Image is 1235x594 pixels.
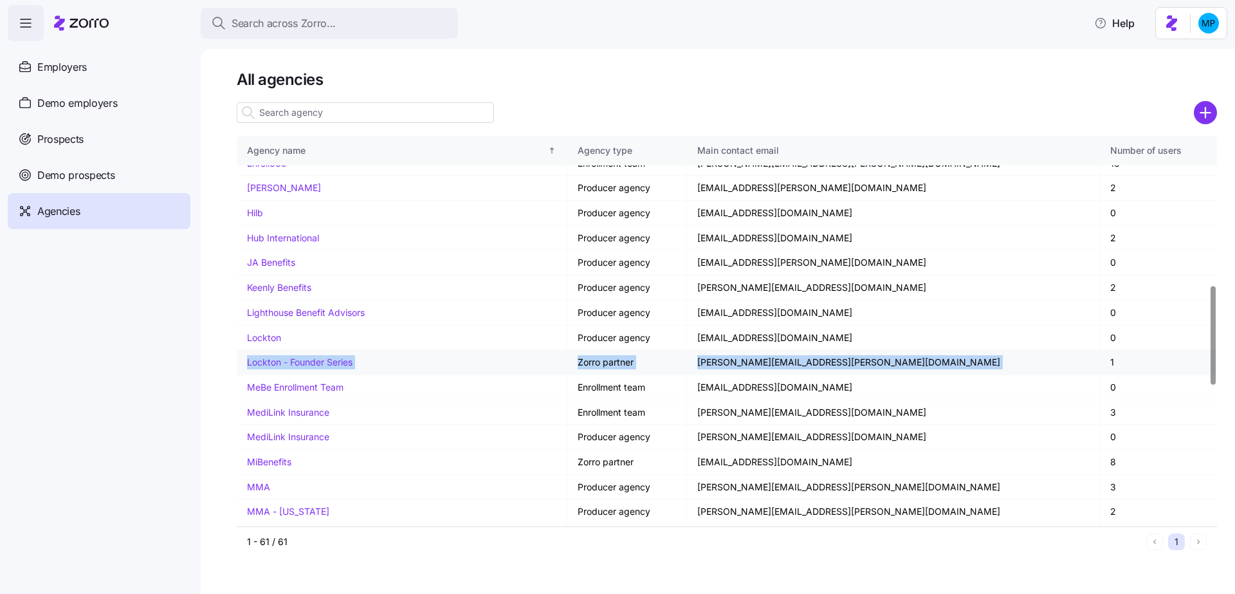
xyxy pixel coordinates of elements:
td: Zorro partner [567,450,687,475]
a: Hilb [247,207,263,218]
a: Prospects [8,121,190,157]
a: Hub International [247,232,319,243]
td: Zorro partner [567,350,687,375]
button: Next page [1190,534,1207,550]
h1: All agencies [237,70,1217,89]
a: MediLink Insurance [247,431,329,442]
td: Producer agency [567,425,687,450]
td: 2 [1100,499,1217,524]
td: [EMAIL_ADDRESS][PERSON_NAME][DOMAIN_NAME] [687,250,1100,275]
span: Employers [37,59,87,75]
td: [EMAIL_ADDRESS][PERSON_NAME][DOMAIN_NAME] [687,524,1100,550]
a: MediLink Insurance [247,407,329,418]
td: 0 [1100,250,1217,275]
td: Producer agency [567,275,687,301]
a: Demo prospects [8,157,190,193]
td: Producer agency [567,524,687,550]
a: Demo employers [8,85,190,121]
td: [EMAIL_ADDRESS][PERSON_NAME][DOMAIN_NAME] [687,176,1100,201]
a: Lockton - Founder Series [247,357,352,367]
svg: add icon [1194,101,1217,124]
span: Search across Zorro... [232,15,336,32]
td: [PERSON_NAME][EMAIL_ADDRESS][DOMAIN_NAME] [687,400,1100,425]
a: MiBenefits [247,456,291,467]
a: [PERSON_NAME] [247,182,321,193]
button: Search across Zorro... [201,8,458,39]
td: 2 [1100,275,1217,301]
div: Agency type [578,144,676,158]
td: Producer agency [567,226,687,251]
td: [EMAIL_ADDRESS][DOMAIN_NAME] [687,450,1100,475]
td: Producer agency [567,250,687,275]
span: Agencies [37,203,80,219]
td: Producer agency [567,201,687,226]
a: MMA [247,481,270,492]
td: [PERSON_NAME][EMAIL_ADDRESS][PERSON_NAME][DOMAIN_NAME] [687,475,1100,500]
a: MeBe Enrollment Team [247,382,343,393]
span: Demo prospects [37,167,115,183]
td: 0 [1100,375,1217,400]
a: MMA - [US_STATE] [247,506,329,517]
td: 0 [1100,524,1217,550]
span: Demo employers [37,95,118,111]
td: [PERSON_NAME][EMAIL_ADDRESS][PERSON_NAME][DOMAIN_NAME] [687,350,1100,375]
td: 2 [1100,176,1217,201]
td: [EMAIL_ADDRESS][DOMAIN_NAME] [687,375,1100,400]
input: Search agency [237,102,494,123]
button: 1 [1168,534,1185,550]
span: Help [1094,15,1135,31]
td: 1 [1100,350,1217,375]
td: 0 [1100,425,1217,450]
button: Help [1084,10,1145,36]
td: 8 [1100,450,1217,475]
td: Producer agency [567,301,687,326]
td: Enrollment team [567,400,687,425]
td: [PERSON_NAME][EMAIL_ADDRESS][PERSON_NAME][DOMAIN_NAME] [687,499,1100,524]
a: Lockton [247,332,281,343]
td: [PERSON_NAME][EMAIL_ADDRESS][DOMAIN_NAME] [687,425,1100,450]
td: 3 [1100,475,1217,500]
td: [PERSON_NAME][EMAIL_ADDRESS][DOMAIN_NAME] [687,275,1100,301]
div: Main contact email [697,144,1089,158]
td: 0 [1100,301,1217,326]
td: Enrollment team [567,375,687,400]
button: Previous page [1146,534,1163,550]
td: [EMAIL_ADDRESS][DOMAIN_NAME] [687,201,1100,226]
div: Sorted ascending [547,146,556,155]
div: 1 - 61 / 61 [247,535,1141,548]
a: Employers [8,49,190,85]
td: Producer agency [567,176,687,201]
td: 2 [1100,226,1217,251]
div: Agency name [247,144,545,158]
a: Lighthouse Benefit Advisors [247,307,365,318]
span: Prospects [37,131,84,147]
td: [EMAIL_ADDRESS][DOMAIN_NAME] [687,326,1100,351]
a: JA Benefits [247,257,295,268]
td: 0 [1100,201,1217,226]
a: Enroll365 [247,158,286,169]
img: b954e4dfce0f5620b9225907d0f7229f [1198,13,1219,33]
td: [EMAIL_ADDRESS][DOMAIN_NAME] [687,226,1100,251]
td: Producer agency [567,475,687,500]
td: 0 [1100,326,1217,351]
td: [EMAIL_ADDRESS][DOMAIN_NAME] [687,301,1100,326]
a: Keenly Benefits [247,282,311,293]
a: Agencies [8,193,190,229]
td: Producer agency [567,326,687,351]
td: Producer agency [567,499,687,524]
div: Number of users [1110,144,1207,158]
td: 3 [1100,400,1217,425]
th: Agency nameSorted ascending [237,136,567,165]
